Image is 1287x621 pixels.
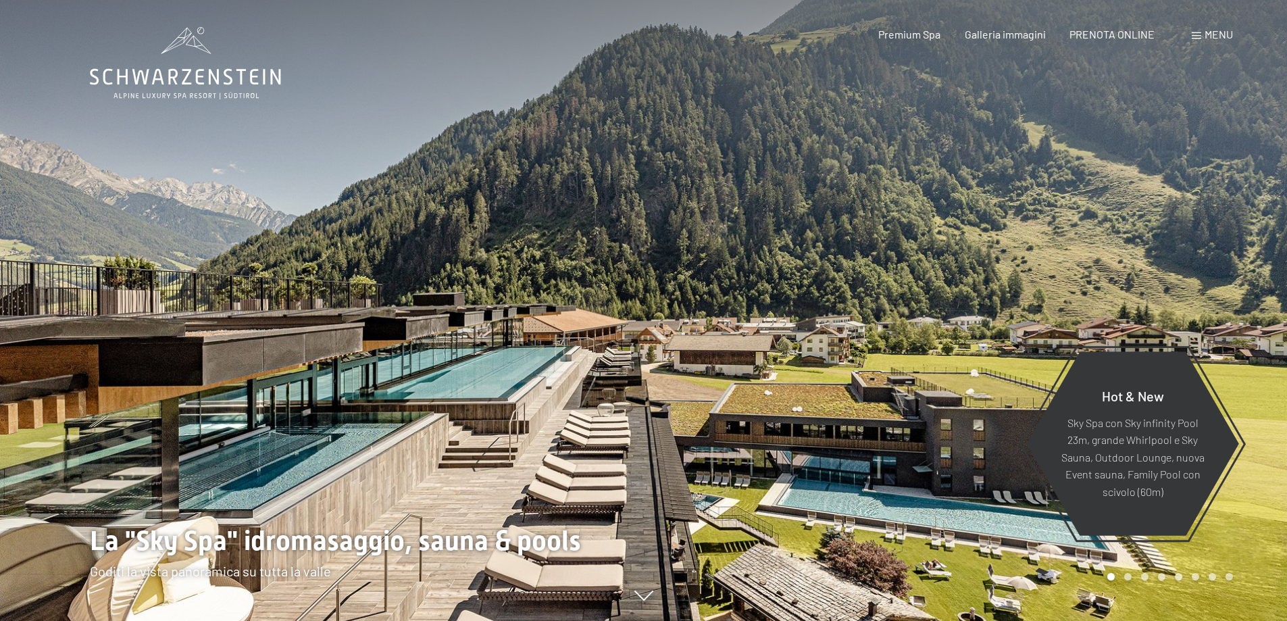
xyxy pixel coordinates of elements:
a: Premium Spa [878,28,940,41]
a: PRENOTA ONLINE [1069,28,1155,41]
a: Galleria immagini [965,28,1046,41]
div: Carousel Page 1 (Current Slide) [1107,573,1115,580]
div: Carousel Page 5 [1175,573,1182,580]
span: Menu [1205,28,1233,41]
div: Carousel Pagination [1103,573,1233,580]
div: Carousel Page 6 [1192,573,1199,580]
span: Hot & New [1102,387,1164,403]
p: Sky Spa con Sky infinity Pool 23m, grande Whirlpool e Sky Sauna, Outdoor Lounge, nuova Event saun... [1059,414,1206,500]
div: Carousel Page 2 [1124,573,1132,580]
div: Carousel Page 4 [1158,573,1165,580]
a: Hot & New Sky Spa con Sky infinity Pool 23m, grande Whirlpool e Sky Sauna, Outdoor Lounge, nuova ... [1026,351,1240,537]
div: Carousel Page 8 [1226,573,1233,580]
div: Carousel Page 3 [1141,573,1149,580]
div: Carousel Page 7 [1209,573,1216,580]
